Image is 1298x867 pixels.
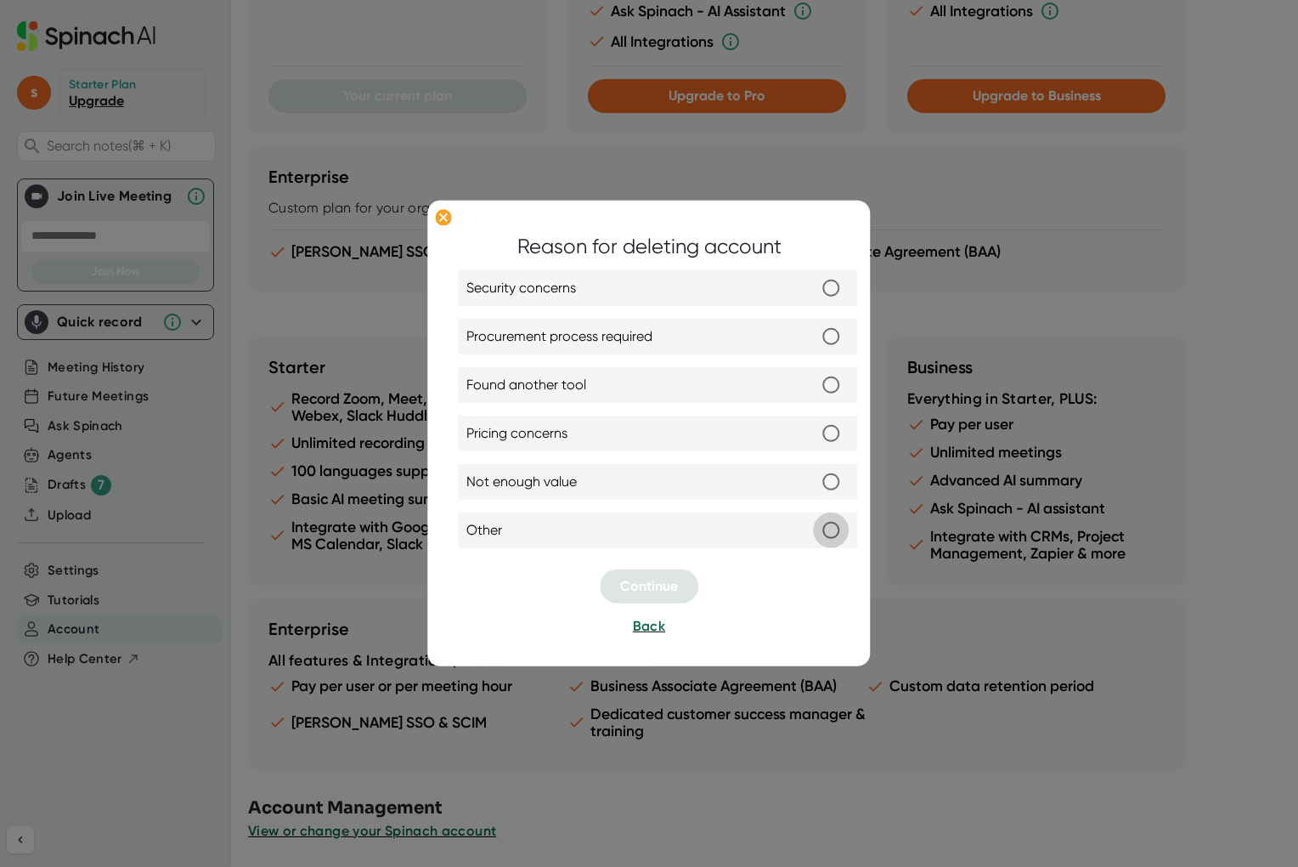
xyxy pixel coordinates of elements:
[466,326,652,347] span: Procurement process required
[466,520,502,541] span: Other
[633,616,665,637] button: Back
[466,278,576,298] span: Security concerns
[466,423,567,444] span: Pricing concerns
[517,231,782,262] div: Reason for deleting account
[600,569,698,603] button: Continue
[620,578,678,594] span: Continue
[466,472,577,492] span: Not enough value
[466,375,586,395] span: Found another tool
[633,618,665,634] span: Back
